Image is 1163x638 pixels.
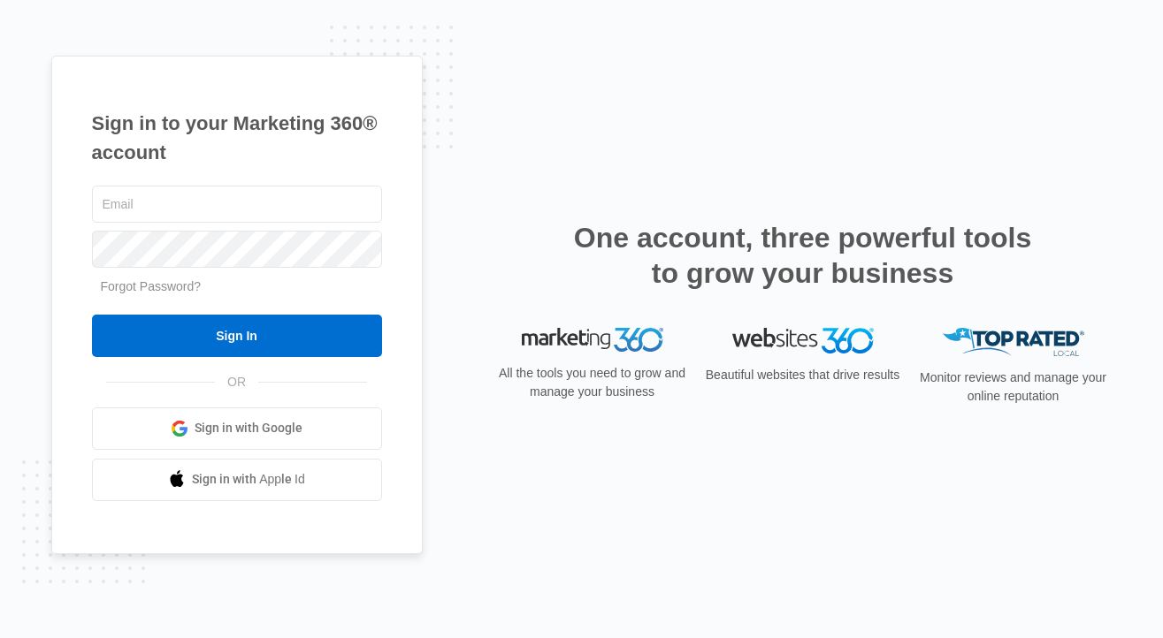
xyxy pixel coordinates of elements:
a: Forgot Password? [101,279,202,293]
p: Beautiful websites that drive results [704,366,902,384]
a: Sign in with Apple Id [92,459,382,501]
span: Sign in with Apple Id [192,470,305,489]
img: Marketing 360 [522,328,663,353]
img: Websites 360 [732,328,874,353]
input: Email [92,186,382,223]
p: All the tools you need to grow and manage your business [494,364,692,401]
p: Monitor reviews and manage your online reputation [914,368,1113,406]
h1: Sign in to your Marketing 360® account [92,109,382,167]
input: Sign In [92,315,382,357]
span: Sign in with Google [195,419,302,437]
img: Top Rated Local [943,328,1084,357]
span: OR [215,373,258,391]
a: Sign in with Google [92,407,382,450]
h2: One account, three powerful tools to grow your business [569,220,1037,291]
